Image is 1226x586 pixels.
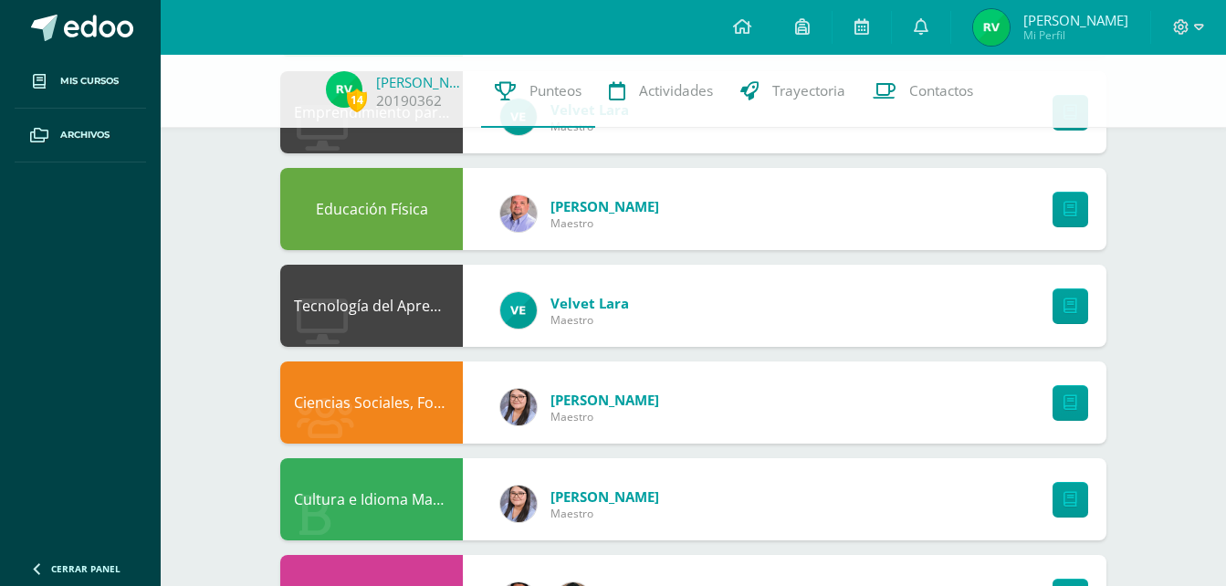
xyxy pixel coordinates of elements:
span: Maestro [550,312,629,328]
span: [PERSON_NAME] [550,487,659,506]
div: Cultura e Idioma Maya, Garífuna o Xinca [280,458,463,540]
img: 17db063816693a26b2c8d26fdd0faec0.png [500,389,537,425]
a: 20190362 [376,91,442,110]
a: [PERSON_NAME] [376,73,467,91]
span: Mis cursos [60,74,119,89]
img: 17db063816693a26b2c8d26fdd0faec0.png [500,486,537,522]
span: [PERSON_NAME] [550,197,659,215]
span: Velvet Lara [550,294,629,312]
div: Ciencias Sociales, Formación Ciudadana e Interculturalidad [280,361,463,444]
a: Trayectoria [727,55,859,128]
img: aeabfbe216d4830361551c5f8df01f91.png [500,292,537,329]
span: Archivos [60,128,110,142]
a: Archivos [15,109,146,162]
img: 6c58b5a751619099581147680274b29f.png [500,195,537,232]
span: [PERSON_NAME] [550,391,659,409]
a: Punteos [481,55,595,128]
a: Actividades [595,55,727,128]
span: Contactos [909,81,973,100]
span: Maestro [550,506,659,521]
span: Cerrar panel [51,562,121,575]
span: [PERSON_NAME] [1023,11,1128,29]
div: Educación Física [280,168,463,250]
span: Maestro [550,409,659,424]
a: Mis cursos [15,55,146,109]
span: 14 [347,89,367,111]
span: Trayectoria [772,81,845,100]
span: Mi Perfil [1023,27,1128,43]
div: Tecnología del Aprendizaje y la Comunicación [280,265,463,347]
img: e33c343d1d2d02a322aa9c718978495f.png [326,71,362,108]
span: Maestro [550,215,659,231]
img: e33c343d1d2d02a322aa9c718978495f.png [973,9,1010,46]
span: Punteos [529,81,582,100]
span: Actividades [639,81,713,100]
a: Contactos [859,55,987,128]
